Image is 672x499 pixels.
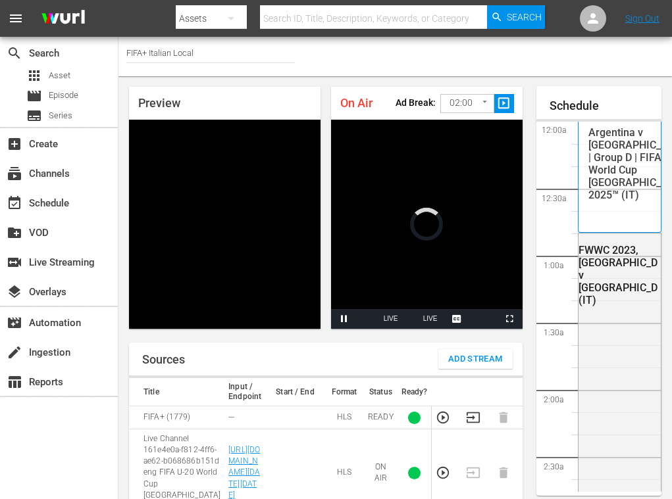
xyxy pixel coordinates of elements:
[142,353,185,366] h1: Sources
[438,349,513,369] button: Add Stream
[7,45,22,61] span: Search
[444,309,470,329] button: Captions
[7,284,22,300] span: Overlays
[224,406,266,429] td: ---
[26,108,42,124] span: Series
[324,378,364,406] th: Format
[417,309,444,329] button: Seek to live, currently behind live
[7,136,22,152] span: Create
[7,166,22,181] span: Channels
[436,465,450,480] button: Preview Stream
[7,225,22,241] span: VOD
[7,254,22,270] span: Live Streaming
[138,96,180,110] span: Preview
[550,99,662,112] h1: Schedule
[129,406,224,429] td: FIFA+ (1779)
[579,244,658,306] div: FWWC 2023, [GEOGRAPHIC_DATA] v [GEOGRAPHIC_DATA] (IT)
[466,410,480,425] button: Transition
[26,88,42,104] span: Episode
[324,406,364,429] td: HLS
[423,315,438,322] span: LIVE
[384,309,398,329] div: LIVE
[129,378,224,406] th: Title
[436,410,450,425] button: Preview Stream
[266,378,325,406] th: Start / End
[396,97,436,108] p: Ad Break:
[26,68,42,83] span: Asset
[49,109,72,122] span: Series
[49,89,78,102] span: Episode
[8,11,24,26] span: menu
[470,309,496,329] button: Picture-in-Picture
[487,5,545,29] button: Search
[7,315,22,331] span: Automation
[340,96,373,110] span: On Air
[331,309,357,329] button: Pause
[364,406,398,429] td: READY
[129,120,321,329] div: Video Player
[224,378,266,406] th: Input / Endpoint
[364,378,398,406] th: Status
[496,96,511,111] span: slideshow_sharp
[625,13,659,24] a: Sign Out
[448,352,503,367] span: Add Stream
[507,5,542,29] span: Search
[7,374,22,390] span: Reports
[496,309,523,329] button: Fullscreen
[7,195,22,211] span: Schedule
[7,345,22,360] span: Ingestion
[398,378,432,406] th: Ready?
[331,120,523,329] div: Video Player
[440,91,494,116] div: 02:00
[49,69,70,82] span: Asset
[32,3,95,34] img: ans4CAIJ8jUAAAAAAAAAAAAAAAAAAAAAAAAgQb4GAAAAAAAAAAAAAAAAAAAAAAAAJMjXAAAAAAAAAAAAAAAAAAAAAAAAgAT5G...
